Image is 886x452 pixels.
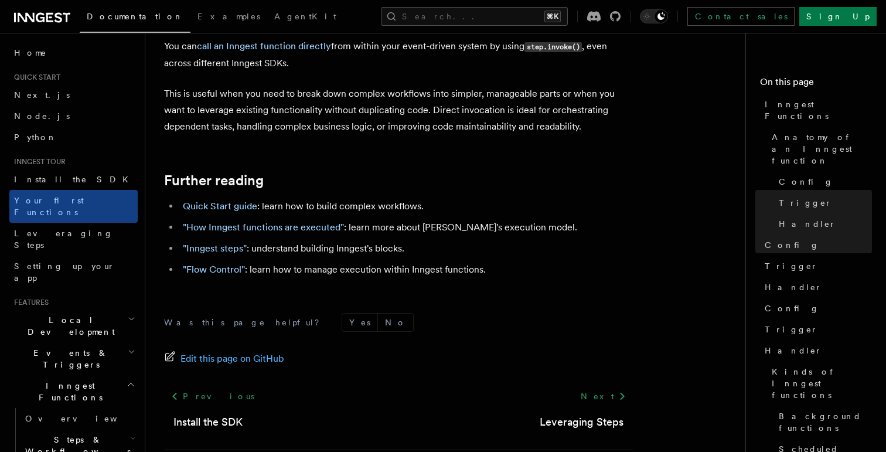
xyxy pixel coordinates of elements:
[197,40,331,52] a: call an Inngest function directly
[179,261,633,278] li: : learn how to manage execution within Inngest functions.
[183,264,245,275] a: "Flow Control"
[9,298,49,307] span: Features
[164,386,261,407] a: Previous
[183,200,257,212] a: Quick Start guide
[760,256,872,277] a: Trigger
[9,342,138,375] button: Events & Triggers
[9,73,60,82] span: Quick start
[765,260,818,272] span: Trigger
[164,38,633,72] p: You can from within your event-driven system by using , even across different Inngest SDKs.
[760,277,872,298] a: Handler
[765,98,872,122] span: Inngest Functions
[772,366,872,401] span: Kinds of Inngest functions
[774,171,872,192] a: Config
[21,408,138,429] a: Overview
[9,375,138,408] button: Inngest Functions
[574,386,633,407] a: Next
[9,169,138,190] a: Install the SDK
[14,196,84,217] span: Your first Functions
[164,317,328,328] p: Was this page helpful?
[14,111,70,121] span: Node.js
[197,12,260,21] span: Examples
[14,90,70,100] span: Next.js
[183,243,247,254] a: "Inngest steps"
[760,340,872,361] a: Handler
[524,42,582,52] code: step.invoke()
[164,172,264,189] a: Further reading
[9,42,138,63] a: Home
[779,410,872,434] span: Background functions
[9,314,128,338] span: Local Development
[14,47,47,59] span: Home
[765,324,818,335] span: Trigger
[80,4,190,33] a: Documentation
[14,229,113,250] span: Leveraging Steps
[779,176,833,188] span: Config
[14,175,135,184] span: Install the SDK
[544,11,561,22] kbd: ⌘K
[760,319,872,340] a: Trigger
[760,235,872,256] a: Config
[179,240,633,257] li: : understand building Inngest's blocks.
[164,86,633,135] p: This is useful when you need to break down complex workflows into simpler, manageable parts or wh...
[381,7,568,26] button: Search...⌘K
[342,314,377,331] button: Yes
[799,7,877,26] a: Sign Up
[774,192,872,213] a: Trigger
[14,132,57,142] span: Python
[173,414,243,430] a: Install the SDK
[9,106,138,127] a: Node.js
[540,414,623,430] a: Leveraging Steps
[9,310,138,342] button: Local Development
[9,347,128,371] span: Events & Triggers
[190,4,267,32] a: Examples
[9,380,127,403] span: Inngest Functions
[765,345,822,356] span: Handler
[767,361,872,406] a: Kinds of Inngest functions
[183,222,344,233] a: "How Inngest functions are executed"
[179,198,633,215] li: : learn how to build complex workflows.
[274,12,336,21] span: AgentKit
[779,218,836,230] span: Handler
[774,406,872,439] a: Background functions
[9,84,138,106] a: Next.js
[14,261,115,283] span: Setting up your app
[760,298,872,319] a: Config
[765,303,819,314] span: Config
[9,157,66,166] span: Inngest tour
[267,4,343,32] a: AgentKit
[760,94,872,127] a: Inngest Functions
[9,127,138,148] a: Python
[765,239,819,251] span: Config
[760,75,872,94] h4: On this page
[9,223,138,256] a: Leveraging Steps
[779,197,832,209] span: Trigger
[687,7,795,26] a: Contact sales
[180,351,284,367] span: Edit this page on GitHub
[378,314,413,331] button: No
[640,9,668,23] button: Toggle dark mode
[774,213,872,235] a: Handler
[765,281,822,293] span: Handler
[772,131,872,166] span: Anatomy of an Inngest function
[87,12,183,21] span: Documentation
[9,190,138,223] a: Your first Functions
[179,219,633,236] li: : learn more about [PERSON_NAME]'s execution model.
[9,256,138,288] a: Setting up your app
[767,127,872,171] a: Anatomy of an Inngest function
[164,351,284,367] a: Edit this page on GitHub
[25,414,146,423] span: Overview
